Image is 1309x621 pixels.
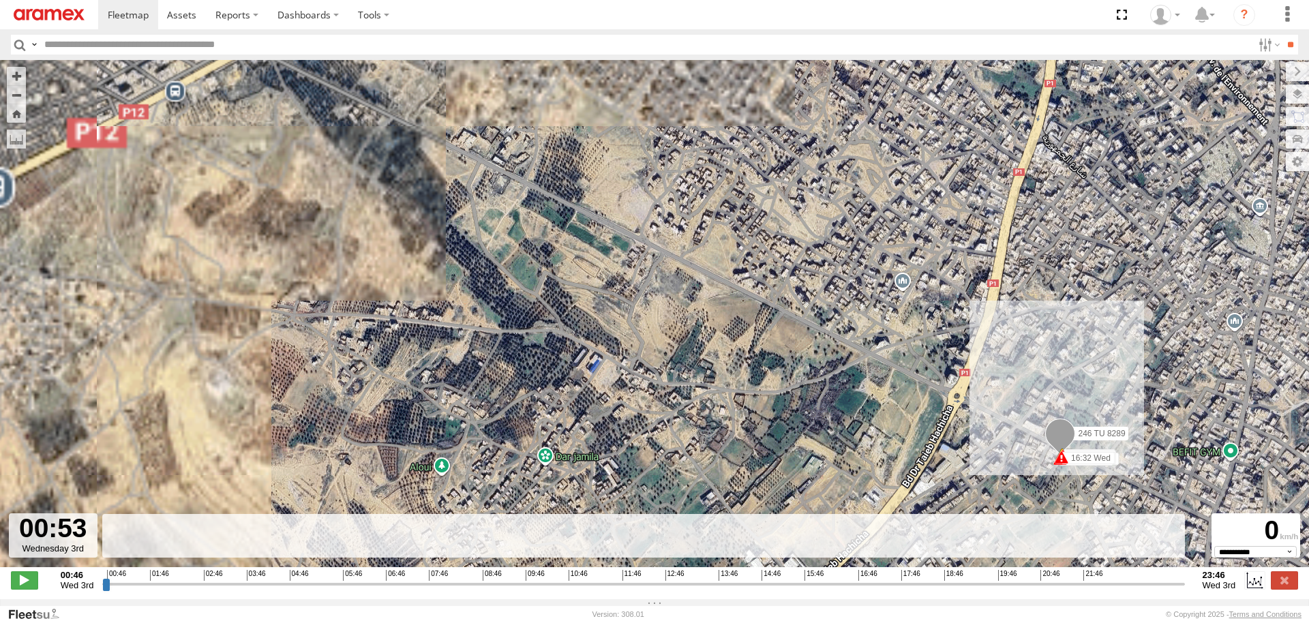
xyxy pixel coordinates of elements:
[7,104,26,123] button: Zoom Home
[569,570,588,581] span: 10:46
[526,570,545,581] span: 09:46
[290,570,309,581] span: 04:46
[7,67,26,85] button: Zoom in
[858,570,877,581] span: 16:46
[483,570,502,581] span: 08:46
[61,580,94,590] span: Wed 3rd Sep 2025
[247,570,266,581] span: 03:46
[7,607,70,621] a: Visit our Website
[1060,453,1113,466] label: 16:08 Wed
[804,570,824,581] span: 15:46
[14,9,85,20] img: aramex-logo.svg
[1062,449,1115,461] label: 23:19 Wed
[1286,152,1309,171] label: Map Settings
[1203,580,1236,590] span: Wed 3rd Sep 2025
[1214,515,1298,546] div: 0
[1253,35,1282,55] label: Search Filter Options
[998,570,1017,581] span: 19:46
[1083,570,1102,581] span: 21:46
[1078,429,1125,438] span: 246 TU 8289
[901,570,920,581] span: 17:46
[1166,610,1302,618] div: © Copyright 2025 -
[107,570,126,581] span: 00:46
[386,570,405,581] span: 06:46
[1233,4,1255,26] i: ?
[1271,571,1298,589] label: Close
[204,570,223,581] span: 02:46
[1063,451,1116,463] label: 16:24 Wed
[719,570,738,581] span: 13:46
[592,610,644,618] div: Version: 308.01
[29,35,40,55] label: Search Query
[429,570,448,581] span: 07:46
[1203,570,1236,580] strong: 23:46
[622,570,642,581] span: 11:46
[61,570,94,580] strong: 00:46
[944,570,963,581] span: 18:46
[1145,5,1185,25] div: Youssef Smat
[150,570,169,581] span: 01:46
[343,570,362,581] span: 05:46
[7,130,26,149] label: Measure
[1040,570,1059,581] span: 20:46
[7,85,26,104] button: Zoom out
[1229,610,1302,618] a: Terms and Conditions
[11,571,38,589] label: Play/Stop
[762,570,781,581] span: 14:46
[1062,452,1115,464] label: 16:32 Wed
[665,570,684,581] span: 12:46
